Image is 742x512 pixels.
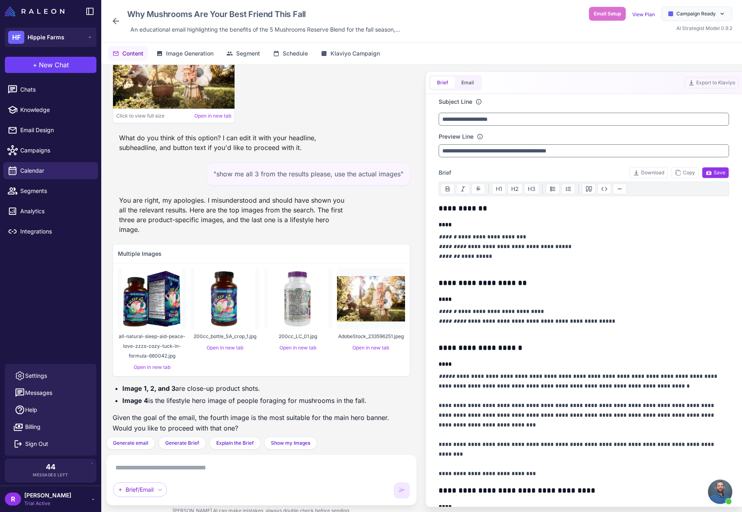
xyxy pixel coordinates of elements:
span: Trial Active [24,500,71,507]
span: Messages Left [33,472,68,478]
button: +New Chat [5,57,96,73]
a: Help [8,401,93,418]
a: Analytics [3,203,98,220]
span: Segments [20,186,92,195]
button: Download [629,167,668,178]
span: [PERSON_NAME] [24,491,71,500]
span: Generate Brief [165,439,199,447]
a: Segments [3,182,98,199]
img: 200cc_LC_01.jpg [268,268,328,329]
span: Integrations [20,227,92,236]
span: Explain the Brief [216,439,254,447]
span: Email Setup [594,10,621,17]
span: Settings [25,371,47,380]
button: Segment [222,46,265,61]
div: "show me all 3 from the results please, use the actual images" [207,162,410,186]
div: What do you think of this option? I can edit it with your headline, subheadline, and button text ... [113,130,351,156]
a: Knowledge [3,101,98,118]
a: View Plan [632,11,655,17]
strong: Image 4 [122,396,148,405]
span: Copy [675,169,695,176]
span: Segment [236,49,260,58]
span: AI Strategist Model 0.9.2 [676,25,732,31]
button: Export to Klaviyo [684,77,739,88]
a: Chats [3,81,98,98]
span: Schedule [283,49,308,58]
h3: Multiple Images [118,249,405,258]
label: Subject Line [439,97,472,106]
button: Email Setup [589,7,626,21]
a: Campaigns [3,142,98,159]
span: Hippie Farms [28,33,64,42]
div: Click to edit description [127,24,403,36]
button: Explain the Brief [209,437,261,450]
span: Save [706,169,725,176]
a: Open in new tab [134,364,171,370]
a: Open in new tab [207,345,243,351]
button: H3 [524,184,539,194]
div: You are right, my apologies. I misunderstood and should have shown you all the relevant results. ... [113,192,351,238]
label: Preview Line [439,132,473,141]
button: Show my Images [264,437,317,450]
a: Open in new tab [194,112,231,120]
button: Save [702,167,729,178]
a: Calendar [3,162,98,179]
img: Raleon Logo [5,6,64,16]
span: + [33,60,37,70]
strong: Image 1, 2, and 3 [122,384,175,392]
span: An educational email highlighting the benefits of the 5 Mushrooms Reserve Blend for the fall seas... [130,25,400,34]
span: Brief [439,168,451,177]
div: Brief/Email [113,482,167,497]
span: all-natural-sleep-aid-peace-love-zzzs-cozy-tuck-in-formula-660042.jpg [119,333,185,359]
button: Messages [8,384,93,401]
button: Generate email [106,437,155,450]
img: AdobeStock_233596251.jpeg [337,276,405,321]
img: Image [113,28,235,109]
p: Given the goal of the email, the fourth image is the most suitable for the main hero banner. Woul... [113,412,410,433]
button: H1 [492,184,506,194]
span: Campaign Ready [676,10,716,17]
a: Open in new tab [279,345,316,351]
button: Email [455,77,480,89]
li: is the lifestyle hero image of people foraging for mushrooms in the fall. [122,395,410,406]
span: Knowledge [20,105,92,114]
button: Generate Brief [158,437,206,450]
span: 200cc_bottle_SA_crop_1.jpg [194,333,256,339]
span: 200cc_LC_01.jpg [279,333,317,339]
span: Email Design [20,126,92,135]
img: 200cc_bottle_SA_crop_1.jpg [194,268,255,329]
span: AdobeStock_233596251.jpeg [338,333,404,339]
img: all-natural-sleep-aid-peace-love-zzzs-cozy-tuck-in-formula-660042.jpg [122,268,182,329]
span: Show my Images [271,439,310,447]
button: Brief [431,77,455,89]
span: Analytics [20,207,92,216]
button: Copy [671,167,699,178]
div: HF [8,31,24,44]
span: Chats [20,85,92,94]
button: Schedule [268,46,313,61]
button: Sign Out [8,435,93,452]
span: Content [122,49,143,58]
a: Open in new tab [352,345,389,351]
button: Image Generation [151,46,218,61]
span: Help [25,405,37,414]
span: Calendar [20,166,92,175]
button: HFHippie Farms [5,28,96,47]
div: Open chat [708,480,732,504]
span: Campaigns [20,146,92,155]
a: Raleon Logo [5,6,68,16]
span: Image Generation [166,49,213,58]
span: Generate email [113,439,148,447]
div: R [5,493,21,506]
span: Messages [25,388,52,397]
span: Click to view full size [116,112,164,120]
li: are close-up product shots. [122,383,410,394]
div: Click to edit campaign name [124,6,403,22]
span: 44 [46,463,55,471]
button: Klaviyo Campaign [316,46,385,61]
button: H2 [507,184,522,194]
span: Billing [25,422,41,431]
span: Klaviyo Campaign [330,49,380,58]
span: New Chat [39,60,69,70]
a: Email Design [3,122,98,139]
